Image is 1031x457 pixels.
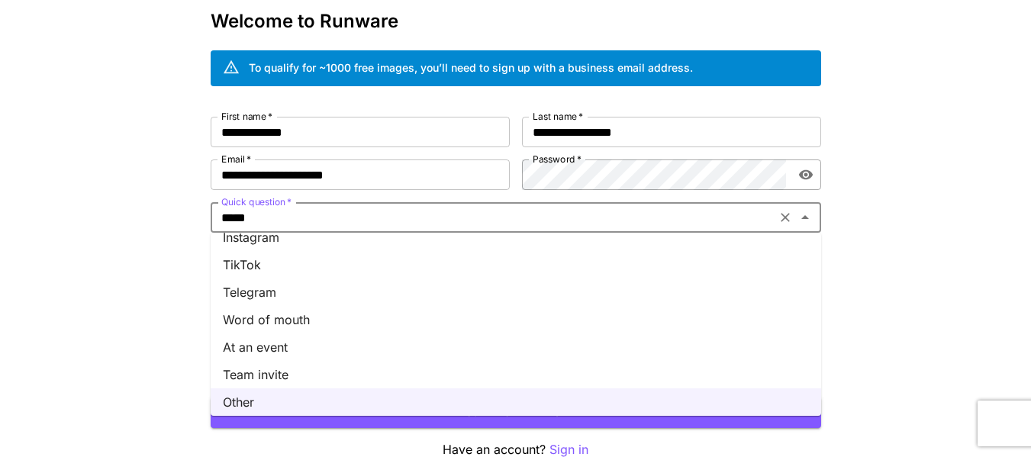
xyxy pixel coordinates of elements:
[211,388,821,416] li: Other
[211,361,821,388] li: Team invite
[211,306,821,333] li: Word of mouth
[211,224,821,251] li: Instagram
[775,207,796,228] button: Clear
[211,11,821,32] h3: Welcome to Runware
[533,110,583,123] label: Last name
[794,207,816,228] button: Close
[211,251,821,278] li: TikTok
[211,278,821,306] li: Telegram
[221,110,272,123] label: First name
[211,333,821,361] li: At an event
[792,161,820,188] button: toggle password visibility
[533,153,582,166] label: Password
[249,60,693,76] div: To qualify for ~1000 free images, you’ll need to sign up with a business email address.
[221,195,292,208] label: Quick question
[221,153,251,166] label: Email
